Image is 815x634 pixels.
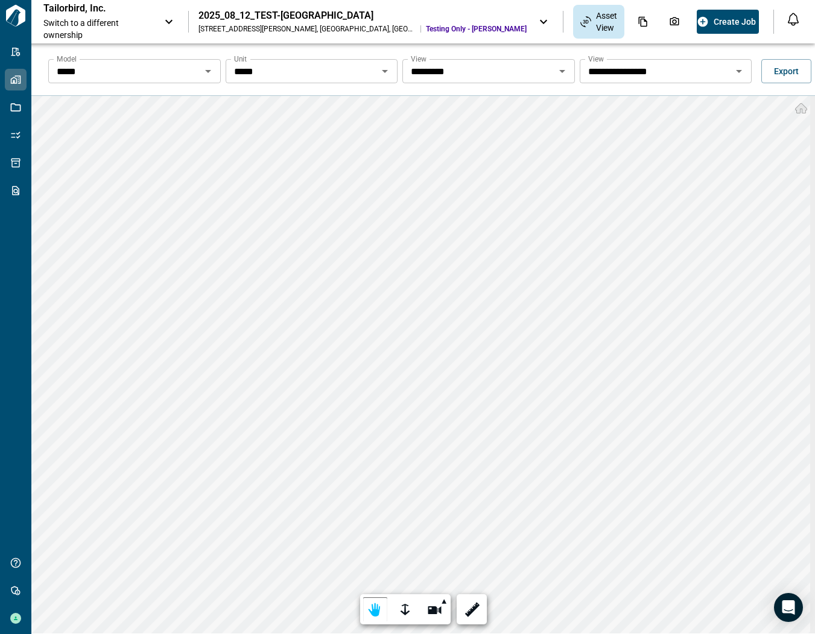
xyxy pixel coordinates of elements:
[714,16,756,28] span: Create Job
[784,10,803,29] button: Open notification feed
[662,11,687,32] div: Photos
[774,65,799,77] span: Export
[234,54,247,64] label: Unit
[411,54,427,64] label: View
[630,11,656,32] div: Documents
[596,10,617,34] span: Asset View
[43,2,152,14] p: Tailorbird, Inc.
[43,17,152,41] span: Switch to a different ownership
[198,10,527,22] div: 2025_08_12_TEST-[GEOGRAPHIC_DATA]
[731,63,747,80] button: Open
[588,54,604,64] label: View
[774,593,803,622] div: Open Intercom Messenger
[200,63,217,80] button: Open
[426,24,527,34] span: Testing Only - [PERSON_NAME]
[376,63,393,80] button: Open
[697,10,759,34] button: Create Job
[573,5,624,39] div: Asset View
[57,54,77,64] label: Model
[761,59,811,83] button: Export
[554,63,571,80] button: Open
[198,24,416,34] div: [STREET_ADDRESS][PERSON_NAME] , [GEOGRAPHIC_DATA] , [GEOGRAPHIC_DATA]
